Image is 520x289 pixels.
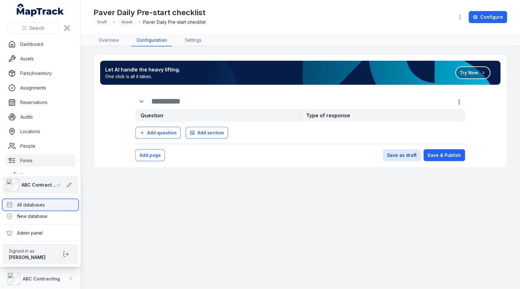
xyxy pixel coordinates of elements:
[23,276,60,281] strong: ABC Contracting
[9,248,57,254] span: Signed in as
[9,255,45,260] strong: [PERSON_NAME]
[3,227,78,239] div: Admin panel
[3,211,78,222] div: New database
[21,182,56,188] span: ABC Contracting
[3,199,78,211] div: All databases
